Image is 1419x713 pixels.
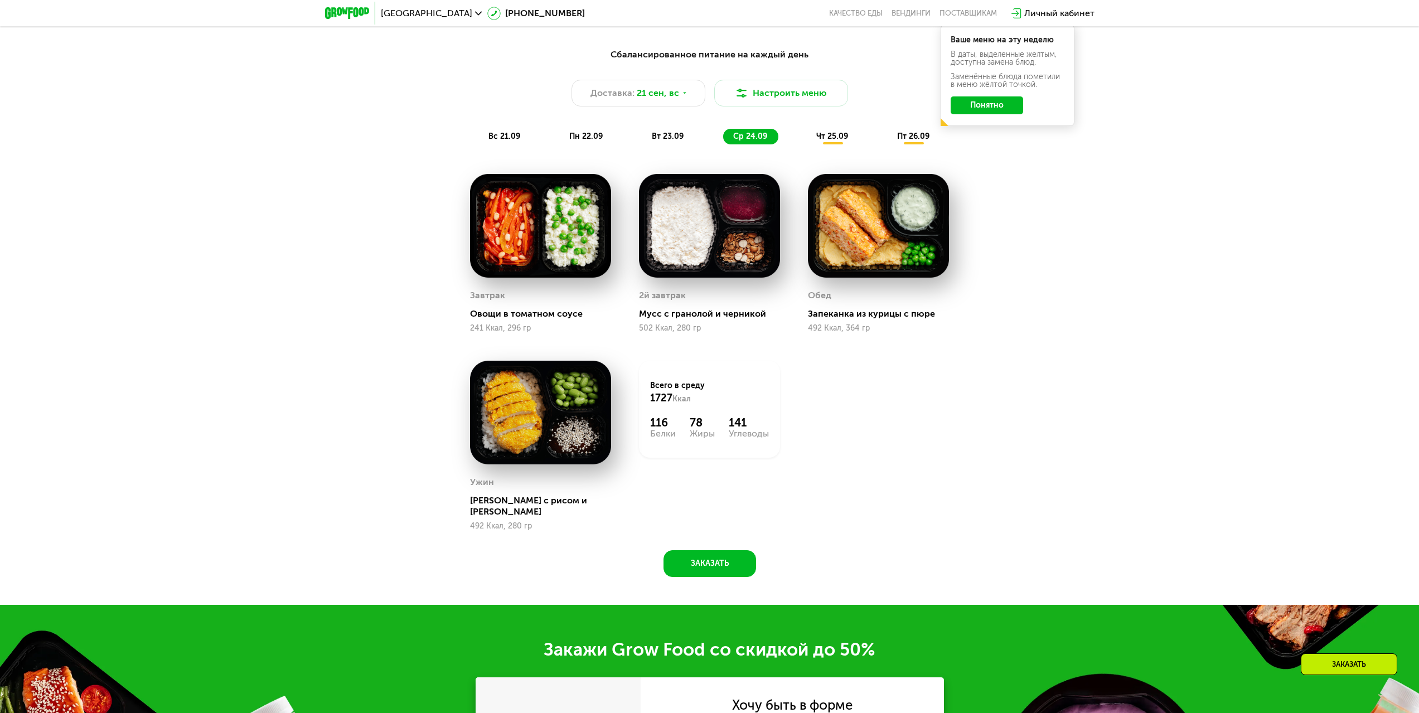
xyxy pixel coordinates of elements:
div: 241 Ккал, 296 гр [470,324,611,333]
div: Мусс с гранолой и черникой [639,308,789,319]
button: Понятно [951,96,1023,114]
span: Ккал [672,394,691,404]
div: Ваше меню на эту неделю [951,36,1064,44]
div: Овощи в томатном соусе [470,308,620,319]
div: Углеводы [729,429,769,438]
div: 141 [729,416,769,429]
div: Ужин [470,474,494,491]
span: ср 24.09 [733,132,767,141]
a: [PHONE_NUMBER] [487,7,585,20]
div: Заказать [1301,653,1397,675]
a: Вендинги [892,9,931,18]
span: чт 25.09 [816,132,848,141]
div: Хочу быть в форме [732,699,853,711]
div: Запеканка из курицы с пюре [808,308,958,319]
div: 492 Ккал, 364 гр [808,324,949,333]
span: 1727 [650,392,672,404]
div: Завтрак [470,287,505,304]
span: вт 23.09 [652,132,684,141]
div: Личный кабинет [1024,7,1094,20]
div: В даты, выделенные желтым, доступна замена блюд. [951,51,1064,66]
div: Всего в среду [650,380,769,405]
div: Обед [808,287,831,304]
span: 21 сен, вс [637,86,679,100]
button: Настроить меню [714,80,848,106]
div: [PERSON_NAME] с рисом и [PERSON_NAME] [470,495,620,517]
span: вс 21.09 [488,132,520,141]
div: 2й завтрак [639,287,686,304]
div: 492 Ккал, 280 гр [470,522,611,531]
div: 116 [650,416,676,429]
div: Белки [650,429,676,438]
div: 502 Ккал, 280 гр [639,324,780,333]
div: 78 [690,416,715,429]
span: Доставка: [590,86,635,100]
div: поставщикам [939,9,997,18]
button: Заказать [664,550,756,577]
div: Сбалансированное питание на каждый день [380,48,1040,62]
span: [GEOGRAPHIC_DATA] [381,9,472,18]
div: Заменённые блюда пометили в меню жёлтой точкой. [951,73,1064,89]
span: пт 26.09 [897,132,929,141]
div: Жиры [690,429,715,438]
a: Качество еды [829,9,883,18]
span: пн 22.09 [569,132,603,141]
